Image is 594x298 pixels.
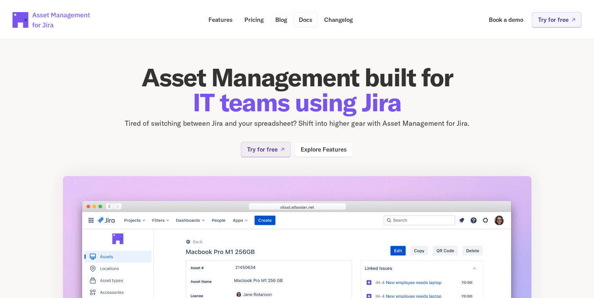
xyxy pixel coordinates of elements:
[247,146,278,152] p: Try for free
[63,65,532,115] h1: Asset Management built for
[489,17,523,23] p: Book a demo
[203,12,238,27] a: Features
[294,142,353,157] a: Explore Features
[483,12,529,27] a: Book a demo
[538,17,569,23] p: Try for free
[532,12,581,27] a: Try for free
[319,12,358,27] a: Changelog
[301,146,347,152] p: Explore Features
[193,86,401,118] span: IT teams using Jira
[299,17,312,23] p: Docs
[208,17,233,23] p: Features
[63,118,532,129] p: Tired of switching between Jira and your spreadsheet? Shift into higher gear with Asset Managemen...
[244,17,264,23] p: Pricing
[275,17,287,23] p: Blog
[293,12,318,27] a: Docs
[270,12,293,27] a: Blog
[324,17,353,23] p: Changelog
[239,12,269,27] a: Pricing
[241,142,291,157] a: Try for free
